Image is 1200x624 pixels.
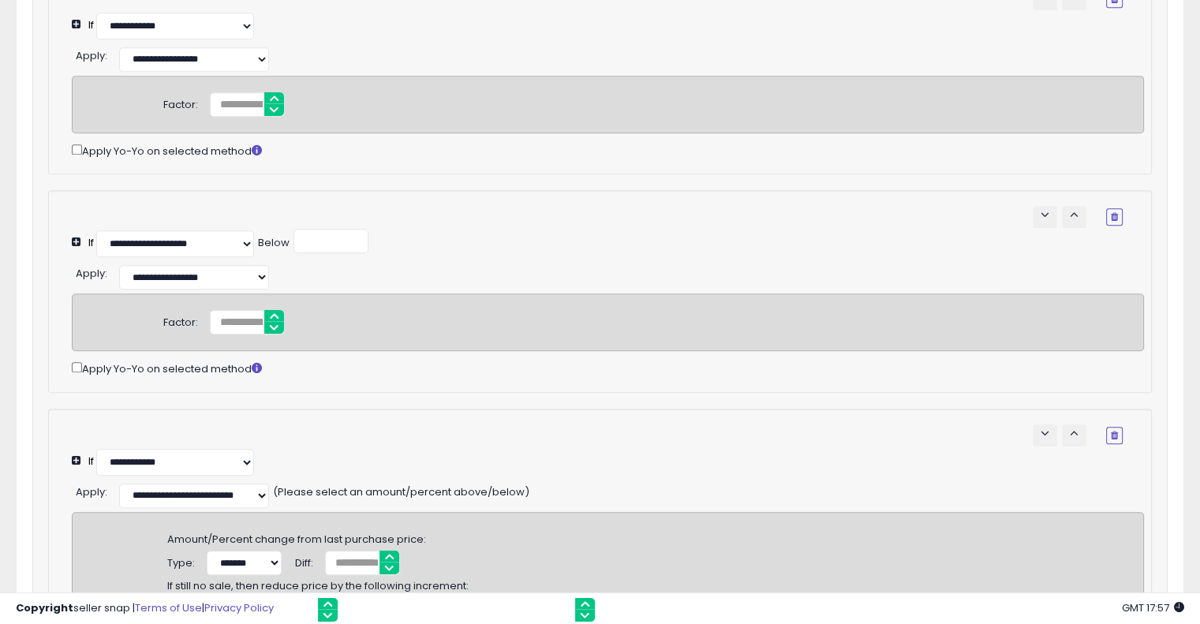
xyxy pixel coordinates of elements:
[76,480,107,500] div: :
[1037,426,1052,441] span: keyboard_arrow_down
[1037,207,1052,222] span: keyboard_arrow_down
[1122,600,1184,615] span: 2025-09-17 17:57 GMT
[1033,206,1057,228] button: keyboard_arrow_down
[1033,424,1057,447] button: keyboard_arrow_down
[163,92,198,113] div: Factor:
[76,484,105,499] span: Apply
[16,600,73,615] strong: Copyright
[167,573,469,593] span: If still no sale, then reduce price by the following increment:
[163,310,198,331] div: Factor:
[1111,212,1118,222] i: Remove Condition
[204,600,274,615] a: Privacy Policy
[273,480,529,500] span: (Please select an amount/percent above/below)
[295,551,313,571] div: Diff:
[1111,431,1118,440] i: Remove Condition
[1062,424,1086,447] button: keyboard_arrow_up
[258,236,290,251] div: Below
[167,551,195,571] div: Type:
[167,526,426,547] span: Amount/Percent change from last purchase price:
[76,48,105,63] span: Apply
[135,600,202,615] a: Terms of Use
[1062,206,1086,228] button: keyboard_arrow_up
[1067,207,1082,222] span: keyboard_arrow_up
[76,266,105,281] span: Apply
[76,43,107,64] div: :
[72,359,1144,377] div: Apply Yo-Yo on selected method
[1067,426,1082,441] span: keyboard_arrow_up
[16,601,274,616] div: seller snap | |
[76,261,107,282] div: :
[72,141,1144,159] div: Apply Yo-Yo on selected method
